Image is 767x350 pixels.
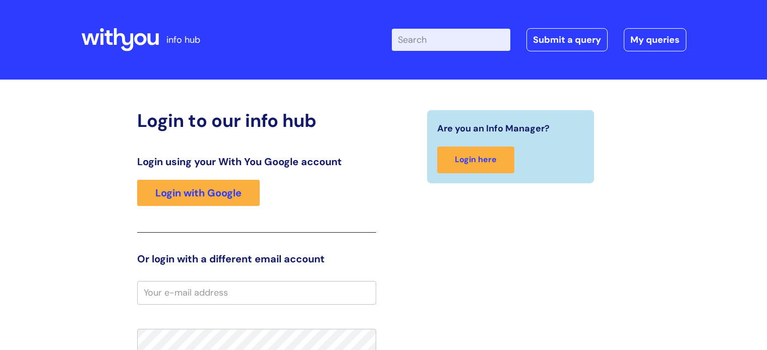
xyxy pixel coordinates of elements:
[137,156,376,168] h3: Login using your With You Google account
[137,281,376,304] input: Your e-mail address
[137,180,260,206] a: Login with Google
[624,28,686,51] a: My queries
[166,32,200,48] p: info hub
[392,29,510,51] input: Search
[137,253,376,265] h3: Or login with a different email account
[137,110,376,131] h2: Login to our info hub
[526,28,608,51] a: Submit a query
[437,120,550,136] span: Are you an Info Manager?
[437,147,514,173] a: Login here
